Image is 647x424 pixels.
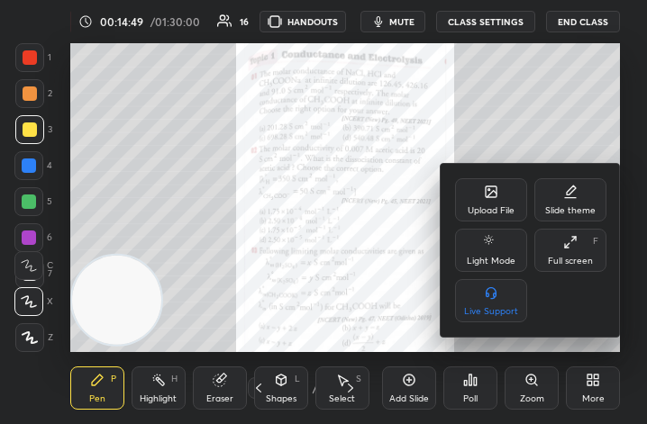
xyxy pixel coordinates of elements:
[548,257,593,266] div: Full screen
[545,206,596,215] div: Slide theme
[467,257,515,266] div: Light Mode
[468,206,515,215] div: Upload File
[593,237,598,246] div: F
[464,307,518,316] div: Live Support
